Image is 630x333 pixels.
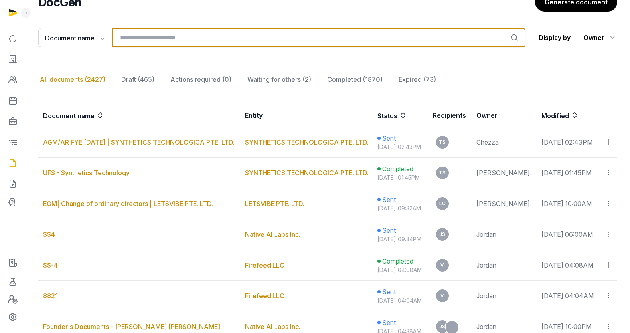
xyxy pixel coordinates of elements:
[472,188,536,219] td: [PERSON_NAME]
[38,104,240,127] th: Document name
[583,31,617,44] div: Owner
[382,133,396,143] span: Sent
[43,292,58,300] a: 8821
[245,261,284,269] a: Firefeed LLC
[472,127,536,158] td: Chezza
[245,323,300,331] a: Native AI Labs Inc.
[537,158,600,188] td: [DATE] 01:45PM
[440,263,444,268] span: V
[377,204,423,212] div: [DATE] 09:32AM
[439,170,446,175] span: TS
[439,201,446,206] span: LC
[382,226,396,235] span: Sent
[245,138,369,146] a: SYNTHETICS TECHNOLOGICA PTE. LTD.
[43,138,235,146] a: AGM/AR FYE [DATE] | SYNTHETICS TECHNOLOGICA PTE. LTD.
[537,104,617,127] th: Modified
[439,140,446,145] span: TS
[537,188,600,219] td: [DATE] 10:00AM
[377,143,423,151] div: [DATE] 02:43PM
[373,104,428,127] th: Status
[43,323,220,331] a: Founder's Documents - [PERSON_NAME] [PERSON_NAME]
[43,200,213,208] a: EGM| Change of ordinary directors | LETSVIBE PTE. LTD.
[537,127,600,158] td: [DATE] 02:43PM
[472,104,536,127] th: Owner
[38,28,112,47] button: Document name
[472,219,536,250] td: Jordan
[38,68,107,91] div: All documents (2427)
[377,235,423,243] div: [DATE] 09:34PM
[537,281,600,311] td: [DATE] 04:04AM
[537,250,600,281] td: [DATE] 04:08AM
[382,195,396,204] span: Sent
[439,232,445,237] span: JS
[246,68,313,91] div: Waiting for others (2)
[439,324,445,329] span: JS
[120,68,156,91] div: Draft (465)
[240,104,373,127] th: Entity
[43,261,58,269] a: SS-4
[43,230,55,238] a: SS4
[382,164,413,174] span: Completed
[377,297,423,305] div: [DATE] 04:04AM
[537,219,600,250] td: [DATE] 06:00AM
[43,169,130,177] a: UFS - Synthetics Technology
[382,318,396,327] span: Sent
[38,68,617,91] nav: Tabs
[382,287,396,297] span: Sent
[245,230,300,238] a: Native AI Labs Inc.
[245,292,284,300] a: Firefeed LLC
[472,250,536,281] td: Jordan
[326,68,384,91] div: Completed (1870)
[377,174,423,182] div: [DATE] 01:45PM
[397,68,438,91] div: Expired (73)
[169,68,233,91] div: Actions required (0)
[428,104,472,127] th: Recipients
[377,266,423,274] div: [DATE] 04:08AM
[382,256,413,266] span: Completed
[440,293,444,298] span: V
[539,31,571,44] p: Display by
[245,169,369,177] a: SYNTHETICS TECHNOLOGICA PTE. LTD.
[472,281,536,311] td: Jordan
[245,200,304,208] a: LETSVIBE PTE. LTD.
[472,158,536,188] td: [PERSON_NAME]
